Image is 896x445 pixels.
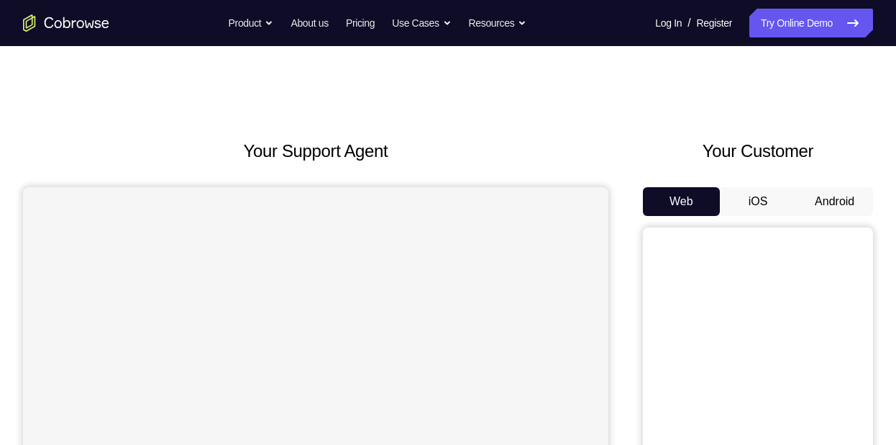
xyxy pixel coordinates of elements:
button: Product [229,9,274,37]
button: iOS [720,187,797,216]
a: Register [697,9,732,37]
button: Resources [469,9,527,37]
h2: Your Customer [643,138,873,164]
a: Go to the home page [23,14,109,32]
span: / [687,14,690,32]
a: Try Online Demo [749,9,873,37]
a: Pricing [346,9,375,37]
a: Log In [655,9,682,37]
a: About us [291,9,328,37]
button: Android [796,187,873,216]
button: Web [643,187,720,216]
h2: Your Support Agent [23,138,608,164]
button: Use Cases [392,9,451,37]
